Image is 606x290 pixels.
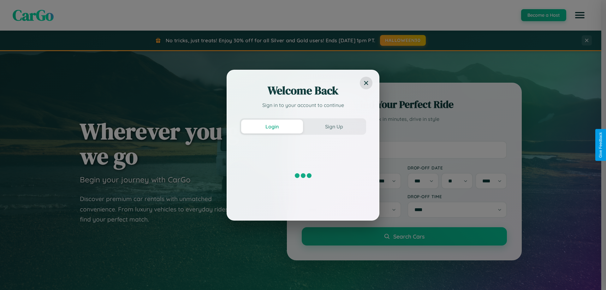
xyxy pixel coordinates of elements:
div: Give Feedback [598,132,603,158]
button: Sign Up [303,120,365,133]
iframe: Intercom live chat [6,269,21,284]
p: Sign in to your account to continue [240,101,366,109]
button: Login [241,120,303,133]
h2: Welcome Back [240,83,366,98]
